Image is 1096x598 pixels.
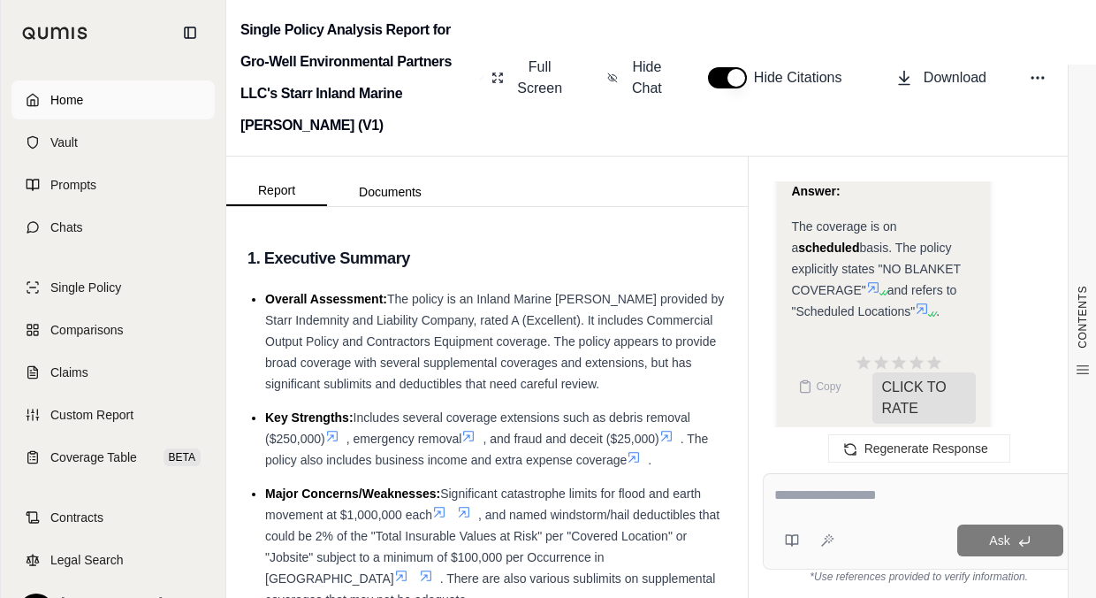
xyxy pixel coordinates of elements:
a: Prompts [11,165,215,204]
span: Comparisons [50,321,123,339]
span: CONTENTS [1076,286,1090,349]
span: Legal Search [50,551,124,569]
a: Chats [11,208,215,247]
span: Includes several coverage extensions such as debris removal ($250,000) [265,410,690,446]
span: Significant catastrophe limits for flood and earth movement at $1,000,000 each [265,487,701,522]
span: , and named windstorm/hail deductibles that could be 2% of the "Total Insurable Values at Risk" p... [265,508,719,586]
span: Chats [50,218,83,236]
span: Major Concerns/Weaknesses: [265,487,440,501]
span: Full Screen [514,57,565,99]
a: Coverage TableBETA [11,438,215,477]
button: Report [226,176,327,206]
a: Single Policy [11,268,215,307]
span: Single Policy [50,279,121,296]
span: basis. The policy explicitly states "NO BLANKET COVERAGE" [791,241,960,297]
button: Hide Chat [600,50,673,106]
span: Claims [50,364,88,381]
span: Hide Citations [754,67,853,88]
button: Copy [791,369,848,404]
span: Key Strengths: [265,410,354,425]
span: , emergency removal [346,432,462,446]
button: Full Screen [484,50,572,106]
span: Custom Report [50,406,133,424]
a: Vault [11,123,215,162]
span: BETA [164,448,201,466]
button: Ask [957,525,1063,556]
span: Copy [816,379,841,394]
button: Collapse sidebar [176,19,204,47]
span: Hide Chat [628,57,666,99]
a: Claims [11,353,215,392]
button: Regenerate Response [828,434,1010,463]
button: Documents [327,178,453,206]
span: . [648,453,651,467]
span: Prompts [50,176,96,194]
a: Legal Search [11,540,215,579]
span: Ask [989,533,1009,548]
span: The coverage is on a [791,219,896,255]
span: , and fraud and deceit ($25,000) [483,432,658,446]
span: Overall Assessment: [265,292,387,306]
span: Download [924,67,986,88]
strong: Answer: [791,184,840,198]
span: Home [50,91,83,109]
span: Contracts [50,509,103,526]
div: *Use references provided to verify information. [763,570,1075,584]
a: Home [11,80,215,119]
a: Contracts [11,498,215,537]
span: Regenerate Response [864,441,988,456]
span: The policy is an Inland Marine [PERSON_NAME] provided by Starr Indemnity and Liability Company, r... [265,292,724,391]
a: Custom Report [11,395,215,434]
strong: scheduled [798,241,859,255]
h3: 1. Executive Summary [247,242,727,274]
img: Qumis Logo [22,27,88,40]
span: Coverage Table [50,448,137,466]
span: CLICK TO RATE [872,372,975,424]
span: and refers to "Scheduled Locations" [791,283,956,318]
a: Comparisons [11,310,215,349]
span: Vault [50,134,78,151]
span: . [936,304,940,318]
button: Download [888,60,993,96]
h2: Single Policy Analysis Report for Gro-Well Environmental Partners LLC's Starr Inland Marine [PERS... [240,14,473,142]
